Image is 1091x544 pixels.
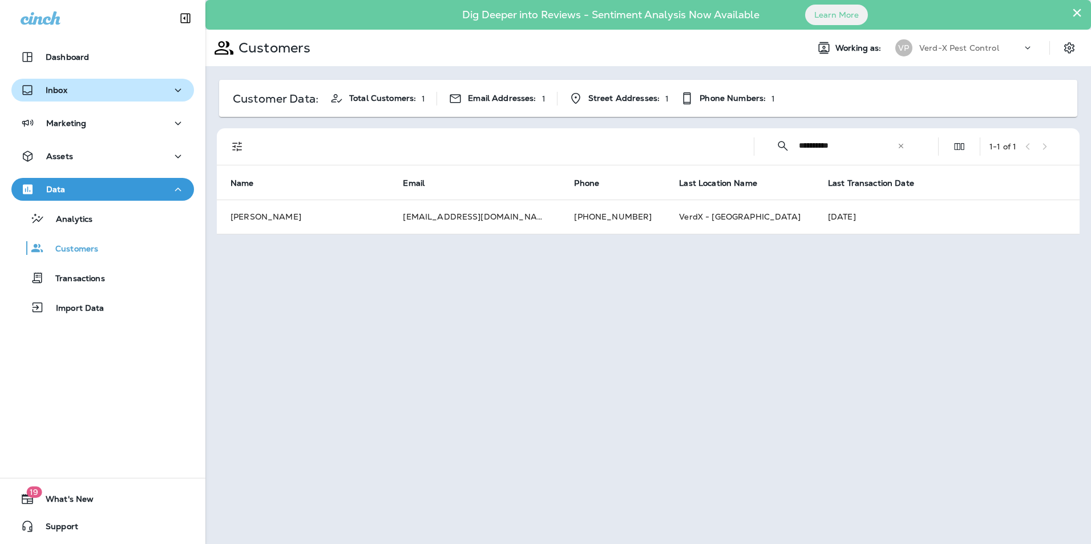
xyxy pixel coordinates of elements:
[828,178,914,188] span: Last Transaction Date
[226,135,249,158] button: Filters
[429,13,793,17] p: Dig Deeper into Reviews - Sentiment Analysis Now Available
[574,178,599,188] span: Phone
[665,94,669,103] p: 1
[34,494,94,508] span: What's New
[771,94,775,103] p: 1
[11,236,194,260] button: Customers
[11,112,194,135] button: Marketing
[422,94,425,103] p: 1
[231,178,254,188] span: Name
[46,52,89,62] p: Dashboard
[771,135,794,157] button: Collapse Search
[389,200,560,234] td: [EMAIL_ADDRESS][DOMAIN_NAME]
[919,43,999,52] p: Verd-X Pest Control
[11,178,194,201] button: Data
[45,303,104,314] p: Import Data
[403,178,425,188] span: Email
[26,486,42,498] span: 19
[989,142,1016,151] div: 1 - 1 of 1
[46,119,86,128] p: Marketing
[11,46,194,68] button: Dashboard
[805,5,868,25] button: Learn More
[560,200,665,234] td: [PHONE_NUMBER]
[679,178,772,188] span: Last Location Name
[828,178,929,188] span: Last Transaction Date
[948,135,971,158] button: Edit Fields
[574,178,614,188] span: Phone
[679,212,801,222] span: VerdX - [GEOGRAPHIC_DATA]
[46,86,67,95] p: Inbox
[835,43,884,53] span: Working as:
[169,7,201,30] button: Collapse Sidebar
[11,295,194,319] button: Import Data
[679,178,757,188] span: Last Location Name
[814,200,1080,234] td: [DATE]
[44,274,105,285] p: Transactions
[231,178,269,188] span: Name
[542,94,545,103] p: 1
[234,39,310,56] p: Customers
[11,145,194,168] button: Assets
[11,488,194,510] button: 19What's New
[349,94,416,103] span: Total Customers:
[11,206,194,230] button: Analytics
[217,200,389,234] td: [PERSON_NAME]
[34,522,78,535] span: Support
[11,266,194,290] button: Transactions
[11,515,194,538] button: Support
[403,178,439,188] span: Email
[588,94,660,103] span: Street Addresses:
[11,79,194,102] button: Inbox
[233,94,318,103] p: Customer Data:
[44,244,98,255] p: Customers
[45,214,92,225] p: Analytics
[895,39,912,56] div: VP
[1059,38,1080,58] button: Settings
[1072,3,1082,22] button: Close
[46,185,66,194] p: Data
[700,94,766,103] span: Phone Numbers:
[46,152,73,161] p: Assets
[468,94,536,103] span: Email Addresses:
